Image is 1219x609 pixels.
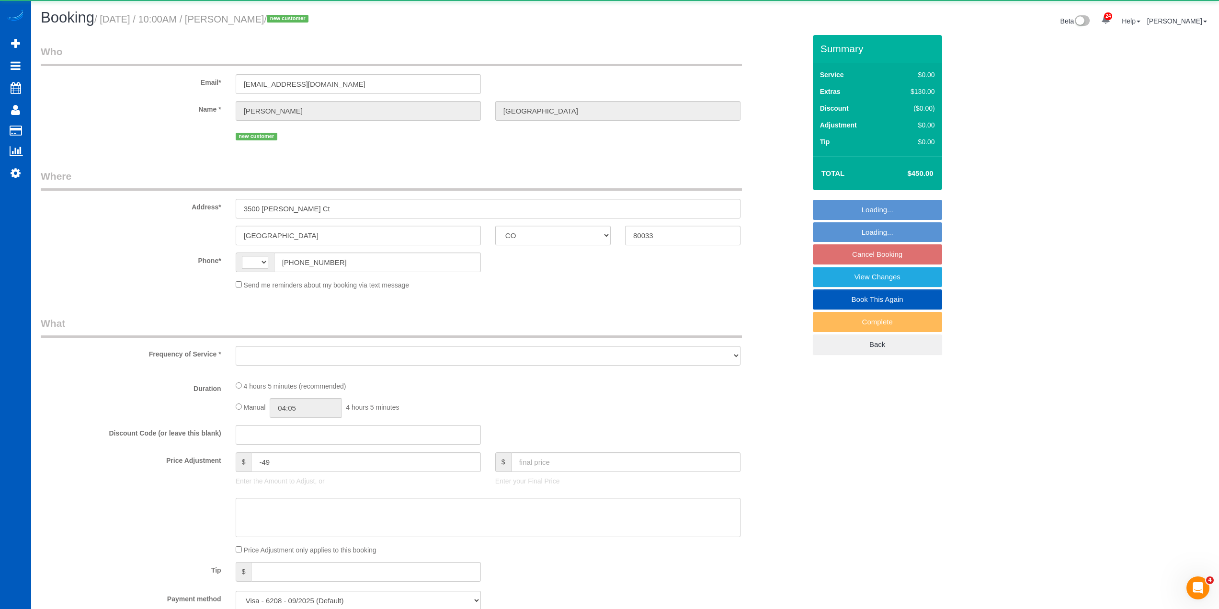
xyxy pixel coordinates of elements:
[41,9,94,26] span: Booking
[820,103,849,113] label: Discount
[236,226,481,245] input: City*
[34,253,228,265] label: Phone*
[236,452,251,472] span: $
[813,267,942,287] a: View Changes
[34,591,228,604] label: Payment method
[346,403,399,411] span: 4 hours 5 minutes
[34,380,228,393] label: Duration
[1060,17,1090,25] a: Beta
[236,562,251,582] span: $
[244,546,376,554] span: Price Adjustment only applies to this booking
[264,14,311,24] span: /
[495,452,511,472] span: $
[878,170,933,178] h4: $450.00
[236,74,481,94] input: Email*
[890,70,935,80] div: $0.00
[890,103,935,113] div: ($0.00)
[244,382,346,390] span: 4 hours 5 minutes (recommended)
[1074,15,1090,28] img: New interface
[1104,12,1112,20] span: 24
[34,346,228,359] label: Frequency of Service *
[94,14,311,24] small: / [DATE] / 10:00AM / [PERSON_NAME]
[495,101,741,121] input: Last Name*
[813,334,942,355] a: Back
[34,101,228,114] label: Name *
[1122,17,1140,25] a: Help
[6,10,25,23] img: Automaid Logo
[625,226,741,245] input: Zip Code*
[34,74,228,87] label: Email*
[41,169,742,191] legend: Where
[236,133,277,140] span: new customer
[34,425,228,438] label: Discount Code (or leave this blank)
[244,281,410,289] span: Send me reminders about my booking via text message
[236,476,481,486] p: Enter the Amount to Adjust, or
[34,199,228,212] label: Address*
[820,120,857,130] label: Adjustment
[1206,576,1214,584] span: 4
[821,169,845,177] strong: Total
[1096,10,1115,31] a: 24
[890,137,935,147] div: $0.00
[820,87,841,96] label: Extras
[236,101,481,121] input: First Name*
[41,316,742,338] legend: What
[34,452,228,465] label: Price Adjustment
[511,452,741,472] input: final price
[34,562,228,575] label: Tip
[813,289,942,310] a: Book This Again
[1186,576,1209,599] iframe: Intercom live chat
[890,120,935,130] div: $0.00
[820,43,937,54] h3: Summary
[267,15,308,23] span: new customer
[244,403,266,411] span: Manual
[41,45,742,66] legend: Who
[495,476,741,486] p: Enter your Final Price
[890,87,935,96] div: $130.00
[274,253,481,272] input: Phone*
[820,70,844,80] label: Service
[1147,17,1207,25] a: [PERSON_NAME]
[820,137,830,147] label: Tip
